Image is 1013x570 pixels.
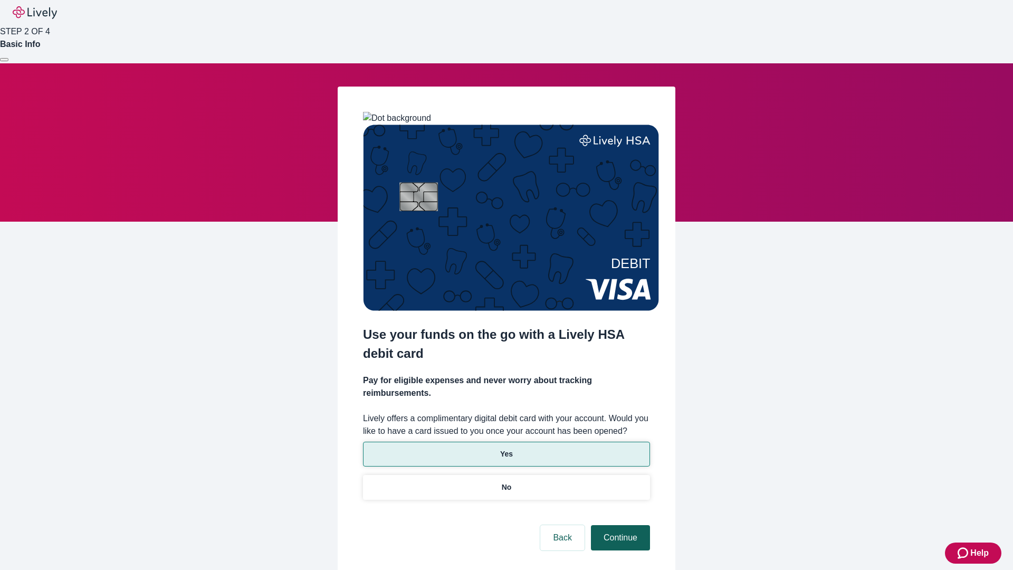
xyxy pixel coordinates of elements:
[13,6,57,19] img: Lively
[540,525,585,550] button: Back
[958,547,970,559] svg: Zendesk support icon
[363,475,650,500] button: No
[945,543,1001,564] button: Zendesk support iconHelp
[500,449,513,460] p: Yes
[363,442,650,467] button: Yes
[363,325,650,363] h2: Use your funds on the go with a Lively HSA debit card
[363,374,650,400] h4: Pay for eligible expenses and never worry about tracking reimbursements.
[502,482,512,493] p: No
[591,525,650,550] button: Continue
[970,547,989,559] span: Help
[363,112,431,125] img: Dot background
[363,125,659,311] img: Debit card
[363,412,650,438] label: Lively offers a complimentary digital debit card with your account. Would you like to have a card...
